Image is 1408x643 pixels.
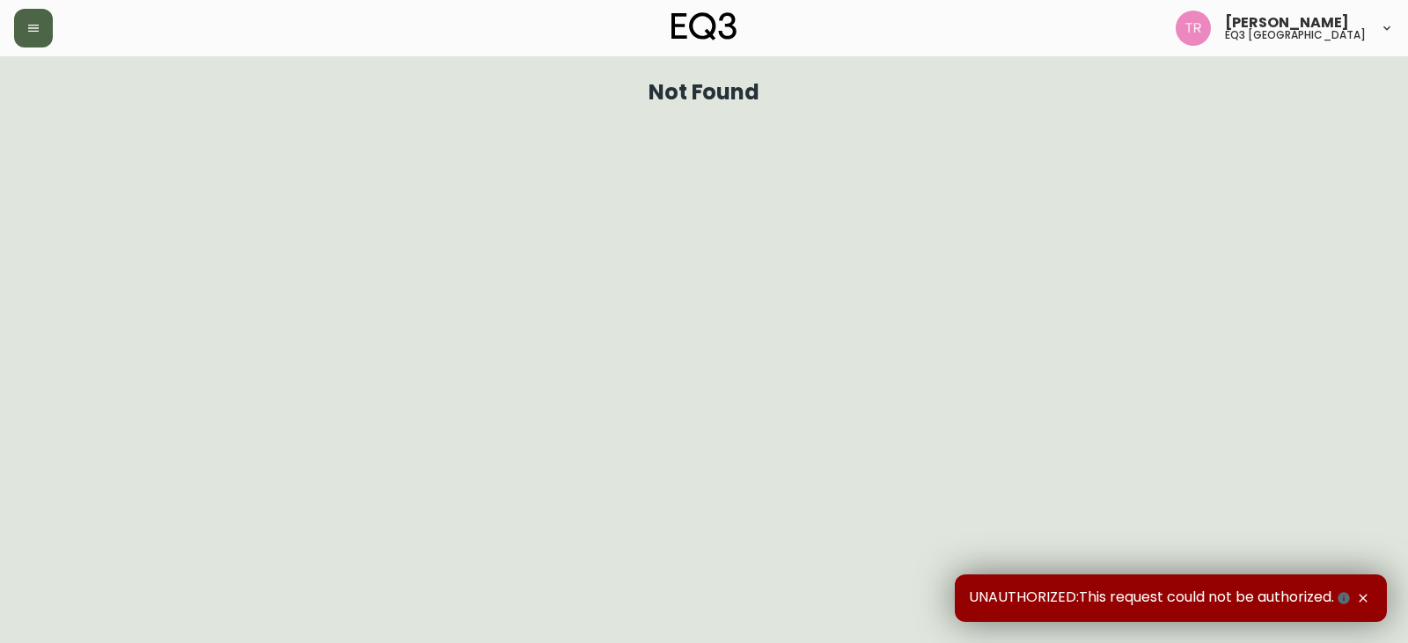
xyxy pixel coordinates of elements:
span: UNAUTHORIZED:This request could not be authorized. [969,588,1353,608]
img: 214b9049a7c64896e5c13e8f38ff7a87 [1176,11,1211,46]
span: [PERSON_NAME] [1225,16,1349,30]
img: logo [671,12,737,40]
h5: eq3 [GEOGRAPHIC_DATA] [1225,30,1366,40]
h1: Not Found [649,84,760,100]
